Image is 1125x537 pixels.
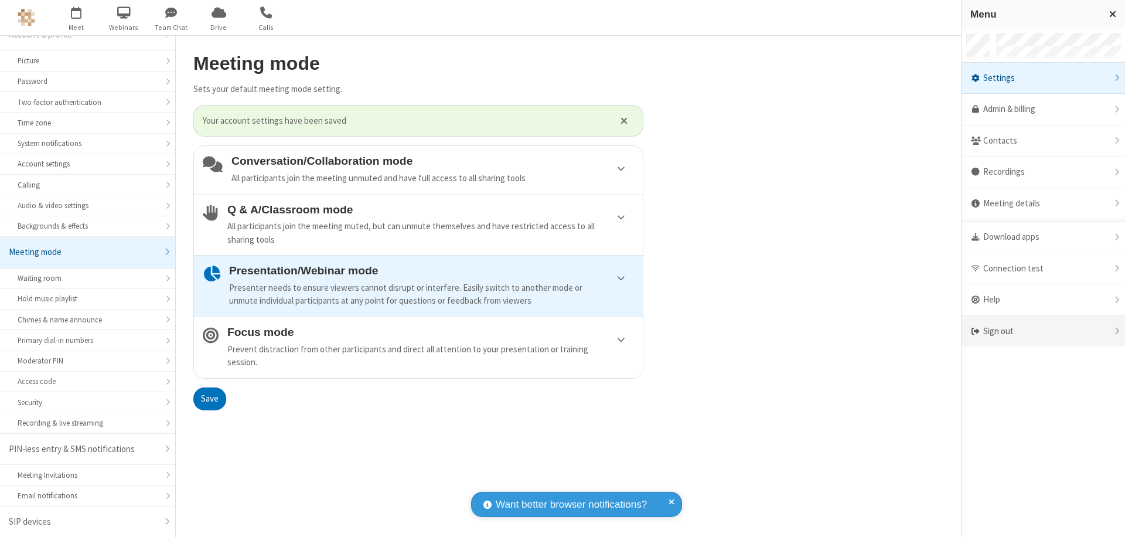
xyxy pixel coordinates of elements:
div: Moderator PIN [18,355,158,366]
div: Meeting details [962,188,1125,220]
div: Picture [18,55,158,66]
p: Sets your default meeting mode setting. [193,83,643,96]
div: Help [962,284,1125,316]
div: Presenter needs to ensure viewers cannot disrupt or interfere. Easily switch to another mode or u... [229,281,634,308]
div: Account settings [18,158,158,169]
div: Waiting room [18,273,158,284]
div: PIN-less entry & SMS notifications [9,443,158,456]
div: Meeting mode [9,246,158,259]
div: All participants join the meeting unmuted and have full access to all sharing tools [231,172,634,185]
div: Meeting Invitations [18,470,158,481]
span: Meet [54,22,98,33]
div: System notifications [18,138,158,149]
div: Security [18,397,158,408]
div: Contacts [962,125,1125,157]
div: Calling [18,179,158,191]
h3: Menu [970,9,1099,20]
h4: Q & A/Classroom mode [227,203,634,216]
div: Hold music playlist [18,293,158,304]
h2: Meeting mode [193,53,643,74]
div: Backgrounds & effects [18,220,158,232]
div: SIP devices [9,515,158,529]
button: Save [193,388,226,411]
span: Your account settings have been saved [203,114,606,128]
div: Chimes & name announce [18,314,158,325]
span: Want better browser notifications? [496,497,647,512]
div: All participants join the meeting muted, but can unmute themselves and have restricted access to ... [227,220,634,246]
div: Prevent distraction from other participants and direct all attention to your presentation or trai... [227,343,634,369]
h4: Conversation/Collaboration mode [231,155,634,167]
div: Audio & video settings [18,200,158,211]
div: Email notifications [18,490,158,501]
div: Download apps [962,222,1125,253]
div: Time zone [18,117,158,128]
div: Two-factor authentication [18,97,158,108]
img: QA Selenium DO NOT DELETE OR CHANGE [18,9,35,26]
span: Calls [244,22,288,33]
button: Close alert [615,112,634,130]
div: Connection test [962,253,1125,285]
span: Drive [197,22,241,33]
div: Primary dial-in numbers [18,335,158,346]
div: Recording & live streaming [18,417,158,429]
span: Webinars [102,22,146,33]
a: Admin & billing [962,94,1125,125]
h4: Focus mode [227,326,634,338]
div: Recordings [962,157,1125,188]
div: Sign out [962,316,1125,347]
div: Settings [962,63,1125,94]
h4: Presentation/Webinar mode [229,264,634,277]
div: Password [18,76,158,87]
span: Team Chat [149,22,193,33]
div: Access code [18,376,158,387]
